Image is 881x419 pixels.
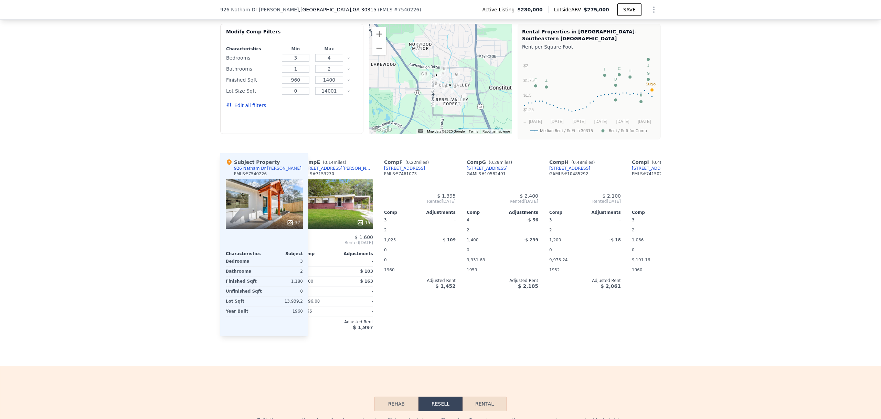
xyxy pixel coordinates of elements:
[384,159,432,166] div: Comp F
[266,266,303,276] div: 2
[615,92,617,96] text: F
[647,63,649,67] text: J
[320,160,349,165] span: ( miles)
[646,82,658,86] text: Subject
[301,166,373,171] div: [STREET_ADDRESS][PERSON_NAME]
[467,265,501,275] div: 1959
[226,306,263,316] div: Year Built
[467,159,515,166] div: Comp G
[549,225,584,235] div: 2
[384,265,418,275] div: 1960
[520,193,538,199] span: $ 2,400
[226,266,263,276] div: Bathrooms
[632,171,665,177] div: FMLS # 7415022
[504,225,538,235] div: -
[649,160,678,165] span: ( miles)
[226,102,266,109] button: Edit all filters
[301,299,320,304] span: 9,496.08
[301,159,349,166] div: Comp E
[545,79,548,83] text: A
[226,276,263,286] div: Finished Sqft
[439,70,447,82] div: 969 Stonewall Dr SE
[629,69,631,73] text: H
[226,46,277,52] div: Characteristics
[549,159,597,166] div: Comp H
[604,67,605,71] text: I
[421,265,456,275] div: -
[467,225,501,235] div: 2
[467,218,469,222] span: 4
[384,225,418,235] div: 2
[347,68,350,71] button: Clear
[586,215,621,225] div: -
[418,397,463,411] button: Resell
[617,3,641,16] button: SAVE
[586,245,621,255] div: -
[403,160,432,165] span: ( miles)
[407,160,416,165] span: 0.22
[394,7,419,12] span: # 7540226
[522,52,656,138] div: A chart.
[638,119,651,124] text: [DATE]
[616,119,629,124] text: [DATE]
[549,171,588,177] div: GAMLS # 10485292
[419,71,426,82] div: 822 Midway St SE
[360,269,373,274] span: $ 103
[220,6,299,13] span: 926 Natham Dr [PERSON_NAME]
[432,80,440,92] div: 922 Rebel Forest Dr SE
[523,93,532,98] text: $1.5
[467,278,538,283] div: Adjusted Rent
[653,160,662,165] span: 0.48
[640,94,642,98] text: B
[632,166,703,171] div: [STREET_ADDRESS][PERSON_NAME][PERSON_NAME]
[467,210,502,215] div: Comp
[549,258,567,262] span: 9,975.24
[287,219,300,226] div: 32
[355,234,373,240] span: $ 1,600
[569,160,597,165] span: ( miles)
[451,83,459,95] div: 1317 Redford Dr SE
[440,65,447,77] div: 2158 Ohara Pl SE
[266,306,303,316] div: 1960
[522,42,656,52] div: Rent per Square Foot
[614,77,617,81] text: D
[467,166,508,171] div: [STREET_ADDRESS]
[467,199,538,204] span: Rented [DATE]
[339,256,373,266] div: -
[421,245,456,255] div: -
[420,210,456,215] div: Adjustments
[325,160,334,165] span: 0.14
[301,240,373,245] span: Rented [DATE]
[347,90,350,93] button: Clear
[415,43,422,55] div: 2130 Belhaven Ln SE
[482,6,517,13] span: Active Listing
[301,251,337,256] div: Comp
[357,219,370,226] div: 15
[609,238,621,242] span: -$ 18
[603,193,621,199] span: $ 2,100
[371,125,393,134] a: Open this area in Google Maps (opens a new window)
[347,57,350,60] button: Clear
[360,279,373,284] span: $ 163
[299,6,377,13] span: , [GEOGRAPHIC_DATA]
[467,171,506,177] div: GAMLS # 10582491
[632,258,650,262] span: 9,191.16
[618,66,620,71] text: C
[226,159,280,166] div: Subject Property
[632,225,666,235] div: 2
[554,6,584,13] span: Lotside ARV
[339,286,373,296] div: -
[443,238,456,242] span: $ 109
[384,210,420,215] div: Comp
[384,248,387,252] span: 0
[549,166,590,171] div: [STREET_ADDRESS]
[504,255,538,265] div: -
[584,7,609,12] span: $275,000
[632,199,703,204] span: Rented [DATE]
[266,276,303,286] div: 1,180
[384,166,425,171] a: [STREET_ADDRESS]
[427,129,465,133] span: Map data ©2025 Google
[585,210,621,215] div: Adjustments
[266,296,303,306] div: 13,939.2
[490,160,500,165] span: 0.29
